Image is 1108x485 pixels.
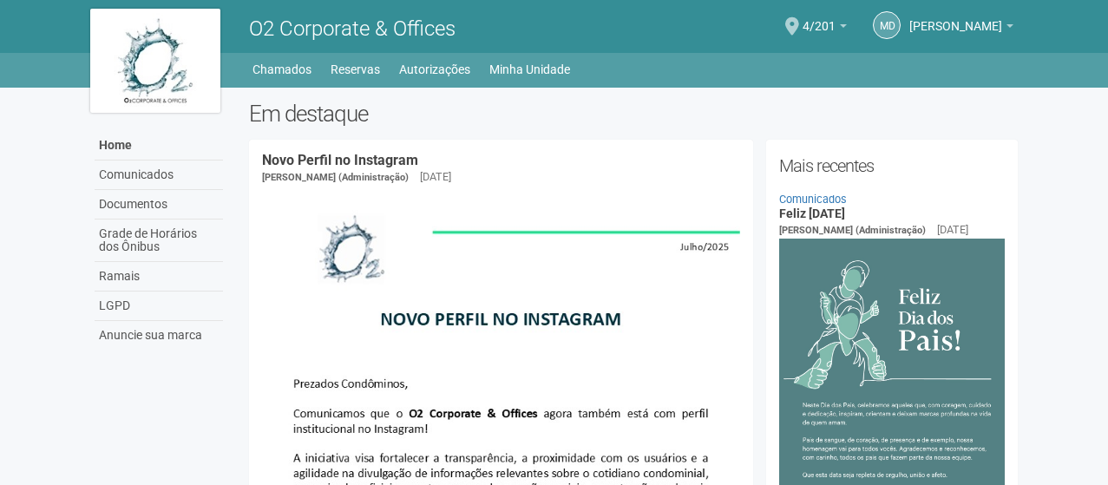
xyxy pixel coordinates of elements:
[262,172,409,183] span: [PERSON_NAME] (Administração)
[489,57,570,82] a: Minha Unidade
[90,9,220,113] img: logo.jpg
[779,193,847,206] a: Comunicados
[95,131,223,161] a: Home
[249,101,1019,127] h2: Em destaque
[399,57,470,82] a: Autorizações
[873,11,901,39] a: Md
[252,57,311,82] a: Chamados
[779,225,926,236] span: [PERSON_NAME] (Administração)
[779,206,845,220] a: Feliz [DATE]
[95,262,223,292] a: Ramais
[803,22,847,36] a: 4/201
[95,190,223,220] a: Documentos
[331,57,380,82] a: Reservas
[937,222,968,238] div: [DATE]
[95,292,223,321] a: LGPD
[249,16,456,41] span: O2 Corporate & Offices
[420,169,451,185] div: [DATE]
[779,153,1006,179] h2: Mais recentes
[95,321,223,350] a: Anuncie sua marca
[909,22,1013,36] a: [PERSON_NAME]
[95,161,223,190] a: Comunicados
[95,220,223,262] a: Grade de Horários dos Ônibus
[262,152,418,168] a: Novo Perfil no Instagram
[909,3,1002,33] span: Marcelo de Andrade Ferreira
[803,3,836,33] span: 4/201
